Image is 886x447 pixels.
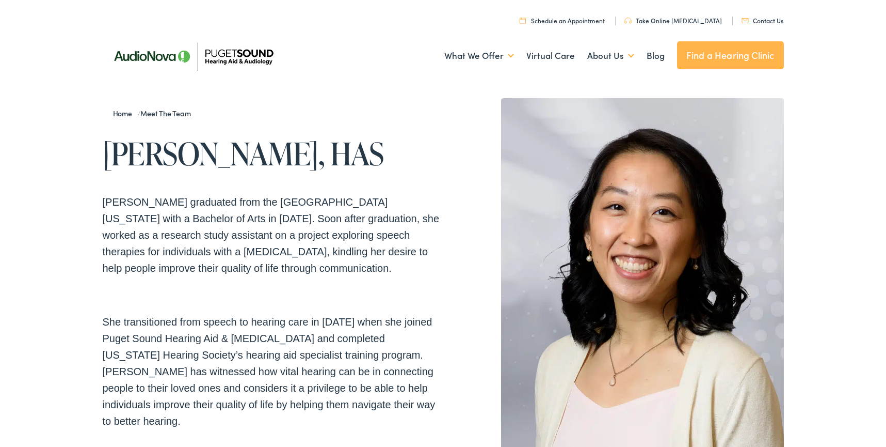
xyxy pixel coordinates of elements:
[647,37,665,75] a: Blog
[113,108,137,118] a: Home
[677,41,784,69] a: Find a Hearing Clinic
[140,108,196,118] a: Meet the Team
[103,194,443,276] p: [PERSON_NAME] graduated from the [GEOGRAPHIC_DATA][US_STATE] with a Bachelor of Arts in [DATE]. S...
[103,136,443,171] h1: [PERSON_NAME], HAS
[113,108,196,118] span: /
[742,16,783,25] a: Contact Us
[526,37,575,75] a: Virtual Care
[624,18,632,24] img: utility icon
[103,314,443,429] p: She transitioned from speech to hearing care in [DATE] when she joined Puget Sound Hearing Aid & ...
[520,16,605,25] a: Schedule an Appointment
[742,18,749,23] img: utility icon
[624,16,722,25] a: Take Online [MEDICAL_DATA]
[587,37,634,75] a: About Us
[444,37,514,75] a: What We Offer
[520,17,526,24] img: utility icon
